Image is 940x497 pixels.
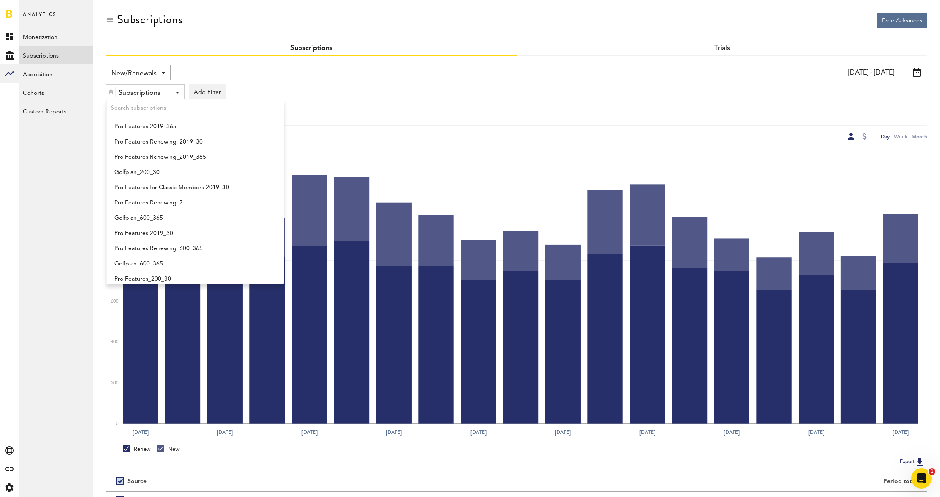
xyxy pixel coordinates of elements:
[114,257,268,271] span: Golfplan_600_365
[897,456,927,467] button: Export
[877,13,927,28] button: Free Advances
[111,381,119,385] text: 200
[217,428,233,436] text: [DATE]
[111,195,271,210] a: Pro Features Renewing_7
[117,13,182,26] div: Subscriptions
[157,445,180,453] div: New
[127,478,147,485] div: Source
[893,428,909,436] text: [DATE]
[714,45,730,52] a: Trials
[111,340,119,344] text: 400
[114,196,268,210] span: Pro Features Renewing_7
[111,210,271,225] a: Golfplan_600_365
[912,132,927,141] div: Month
[929,468,935,475] span: 1
[114,165,268,179] span: Golfplan_200_30
[527,478,917,485] div: Period total
[111,240,271,256] a: Pro Features Renewing_600_365
[881,132,890,141] div: Day
[114,150,268,164] span: Pro Features Renewing_2019_365
[107,100,284,114] input: Search subscriptions
[555,428,571,436] text: [DATE]
[116,422,119,426] text: 0
[19,64,93,83] a: Acquisition
[290,45,332,52] a: Subscriptions
[386,428,402,436] text: [DATE]
[111,119,271,134] a: Pro Features 2019_365
[23,9,56,27] span: Analytics
[106,85,116,99] div: Delete
[114,272,268,286] span: Pro Features_200_30
[111,256,271,271] a: Golfplan_600_365
[111,299,119,304] text: 600
[111,66,157,81] span: New/Renewals
[111,164,271,179] a: Golfplan_200_30
[114,211,268,225] span: Golfplan_600_365
[19,46,93,64] a: Subscriptions
[19,102,93,120] a: Custom Reports
[189,84,226,99] button: Add Filter
[17,6,47,14] span: Support
[123,445,151,453] div: Renew
[915,457,925,467] img: Export
[114,180,268,195] span: Pro Features for Classic Members 2019_30
[911,468,932,489] iframe: Intercom live chat
[114,135,268,149] span: Pro Features Renewing_2019_30
[108,89,113,95] img: trash_awesome_blue.svg
[808,428,824,436] text: [DATE]
[19,27,93,46] a: Monetization
[894,132,907,141] div: Week
[114,119,268,134] span: Pro Features 2019_365
[114,226,268,240] span: Pro Features 2019_30
[111,134,271,149] a: Pro Features Renewing_2019_30
[639,428,655,436] text: [DATE]
[724,428,740,436] text: [DATE]
[133,428,149,436] text: [DATE]
[119,86,166,100] div: Subscriptions
[470,428,487,436] text: [DATE]
[111,271,271,286] a: Pro Features_200_30
[111,149,271,164] a: Pro Features Renewing_2019_365
[111,179,271,195] a: Pro Features for Classic Members 2019_30
[111,225,271,240] a: Pro Features 2019_30
[114,241,268,256] span: Pro Features Renewing_600_365
[19,83,93,102] a: Cohorts
[301,428,318,436] text: [DATE]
